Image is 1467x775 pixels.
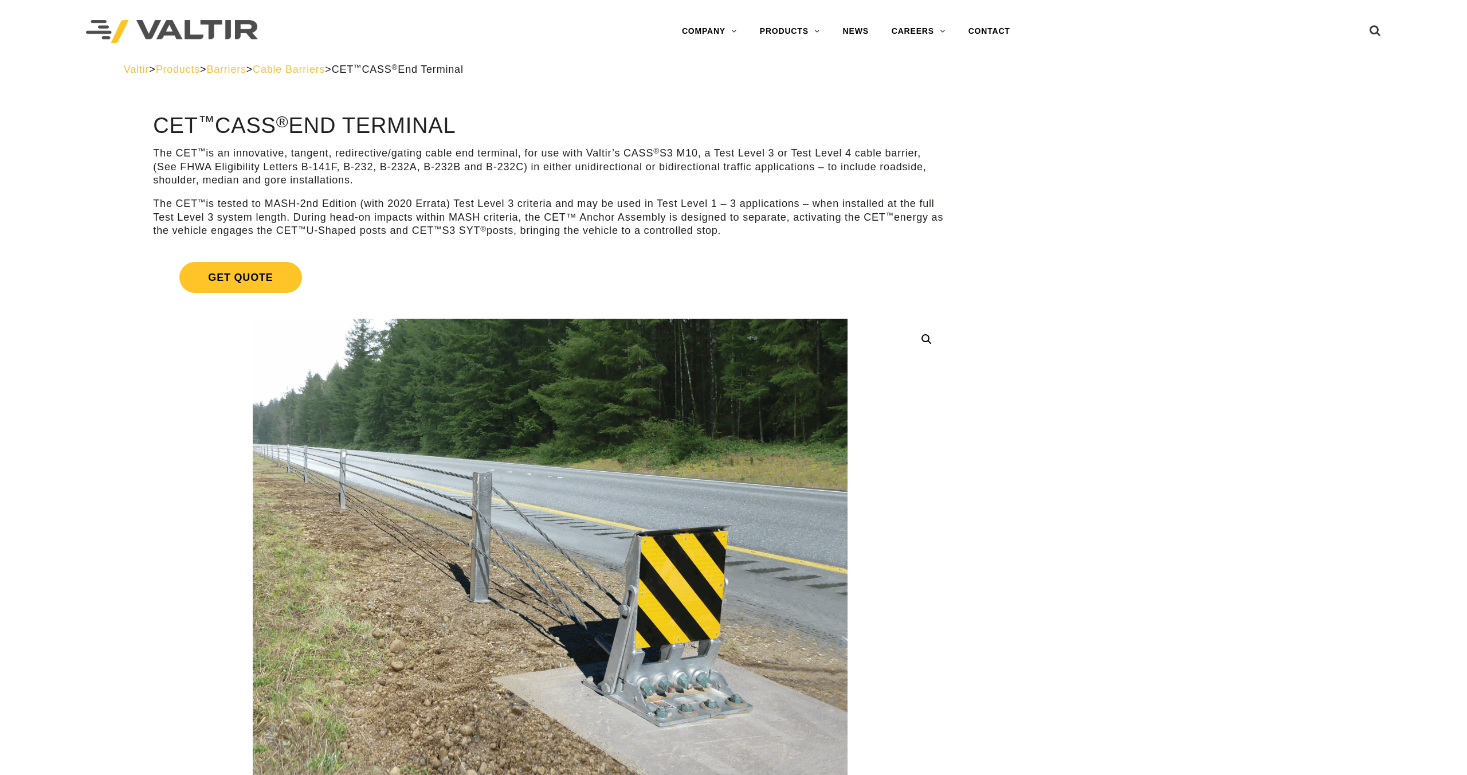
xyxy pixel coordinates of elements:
sup: ® [653,147,660,155]
a: Barriers [206,64,246,75]
sup: ™ [298,225,306,233]
a: Valtir [124,64,149,75]
a: COMPANY [670,20,748,43]
a: CONTACT [957,20,1022,43]
h1: CET CASS End Terminal [153,114,947,138]
a: CAREERS [880,20,957,43]
sup: ™ [886,211,894,220]
p: The CET is tested to MASH-2nd Edition (with 2020 Errata) Test Level 3 criteria and may be used in... [153,197,947,237]
span: CET CASS End Terminal [332,64,464,75]
sup: ™ [198,147,206,155]
a: NEWS [831,20,880,43]
a: Products [156,64,200,75]
a: Get Quote [153,248,947,307]
div: > > > > [124,63,1343,76]
a: 🔍 [916,329,937,350]
a: PRODUCTS [748,20,831,43]
sup: ™ [198,198,206,206]
a: Cable Barriers [253,64,325,75]
p: The CET is an innovative, tangent, redirective/gating cable end terminal, for use with Valtir’s C... [153,147,947,187]
sup: ® [392,63,398,72]
sup: ® [480,225,487,233]
sup: ™ [434,225,442,233]
span: Get Quote [179,262,301,293]
img: Valtir [86,20,258,44]
sup: ™ [354,63,362,72]
sup: ™ [198,112,215,131]
sup: ® [276,112,289,131]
